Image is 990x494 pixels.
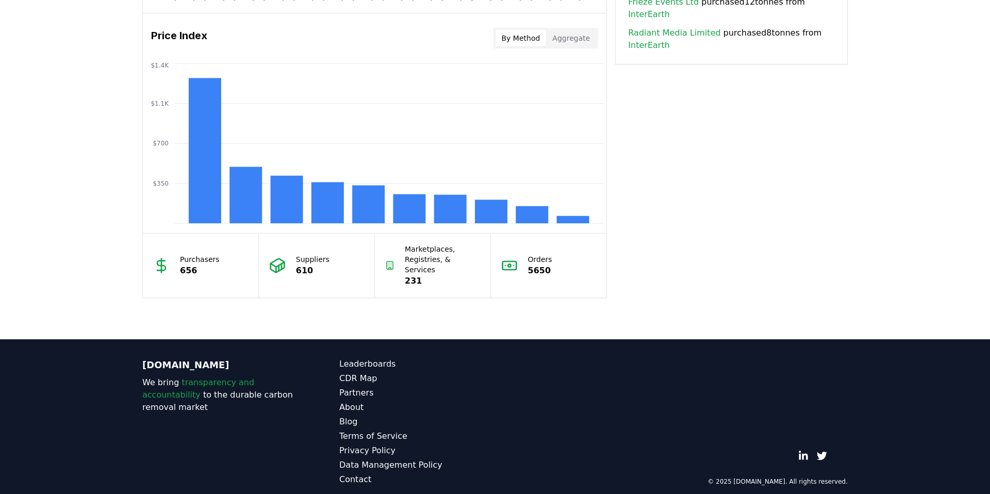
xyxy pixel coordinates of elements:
[628,27,720,39] a: Radiant Media Limited
[628,39,669,52] a: InterEarth
[339,430,495,442] a: Terms of Service
[296,265,329,277] p: 610
[707,477,848,486] p: © 2025 [DOMAIN_NAME]. All rights reserved.
[817,451,827,461] a: Twitter
[151,28,207,48] h3: Price Index
[628,8,669,21] a: InterEarth
[339,387,495,399] a: Partners
[151,100,169,107] tspan: $1.1K
[496,30,547,46] button: By Method
[528,265,552,277] p: 5650
[798,451,808,461] a: LinkedIn
[153,140,169,147] tspan: $700
[180,265,220,277] p: 656
[339,416,495,428] a: Blog
[339,358,495,370] a: Leaderboards
[296,254,329,265] p: Suppliers
[180,254,220,265] p: Purchasers
[628,27,835,52] span: purchased 8 tonnes from
[142,376,298,414] p: We bring to the durable carbon removal market
[528,254,552,265] p: Orders
[339,401,495,414] a: About
[405,275,480,287] p: 231
[339,473,495,486] a: Contact
[339,372,495,385] a: CDR Map
[142,358,298,372] p: [DOMAIN_NAME]
[405,244,480,275] p: Marketplaces, Registries, & Services
[151,62,169,69] tspan: $1.4K
[142,377,254,400] span: transparency and accountability
[339,459,495,471] a: Data Management Policy
[339,444,495,457] a: Privacy Policy
[153,180,169,187] tspan: $350
[546,30,596,46] button: Aggregate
